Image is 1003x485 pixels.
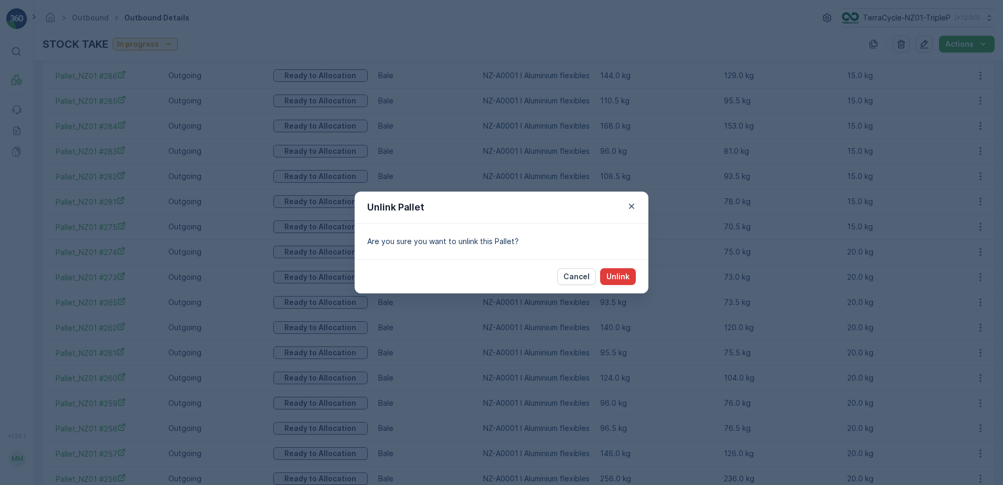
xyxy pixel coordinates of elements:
[367,236,636,247] p: Are you sure you want to unlink this Pallet?
[600,268,636,285] button: Unlink
[367,200,424,215] p: Unlink Pallet
[606,271,629,282] p: Unlink
[557,268,596,285] button: Cancel
[563,271,590,282] p: Cancel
